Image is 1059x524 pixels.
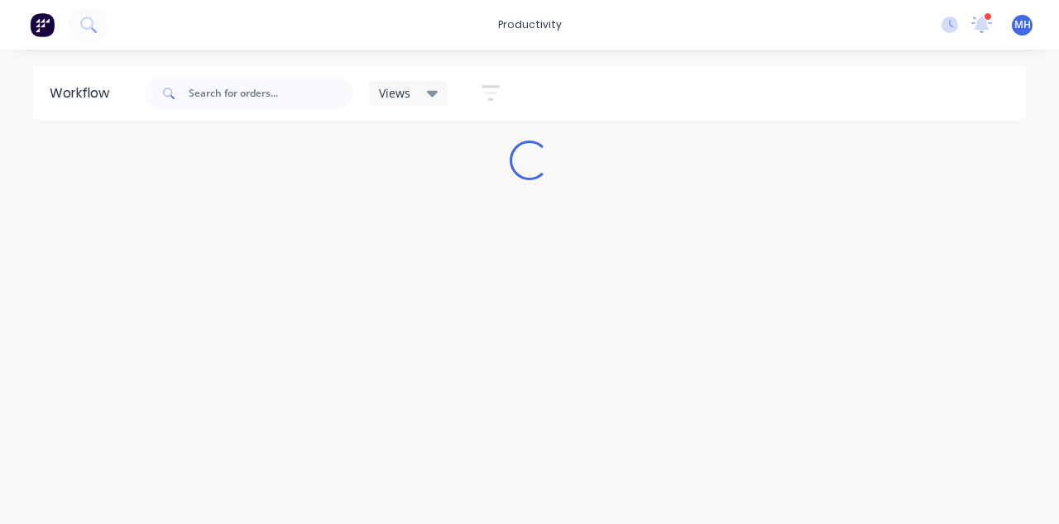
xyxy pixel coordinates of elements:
span: Views [379,84,410,102]
div: productivity [490,12,570,37]
span: MH [1014,17,1031,32]
div: Workflow [50,83,117,103]
input: Search for orders... [189,77,352,110]
img: Factory [30,12,55,37]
